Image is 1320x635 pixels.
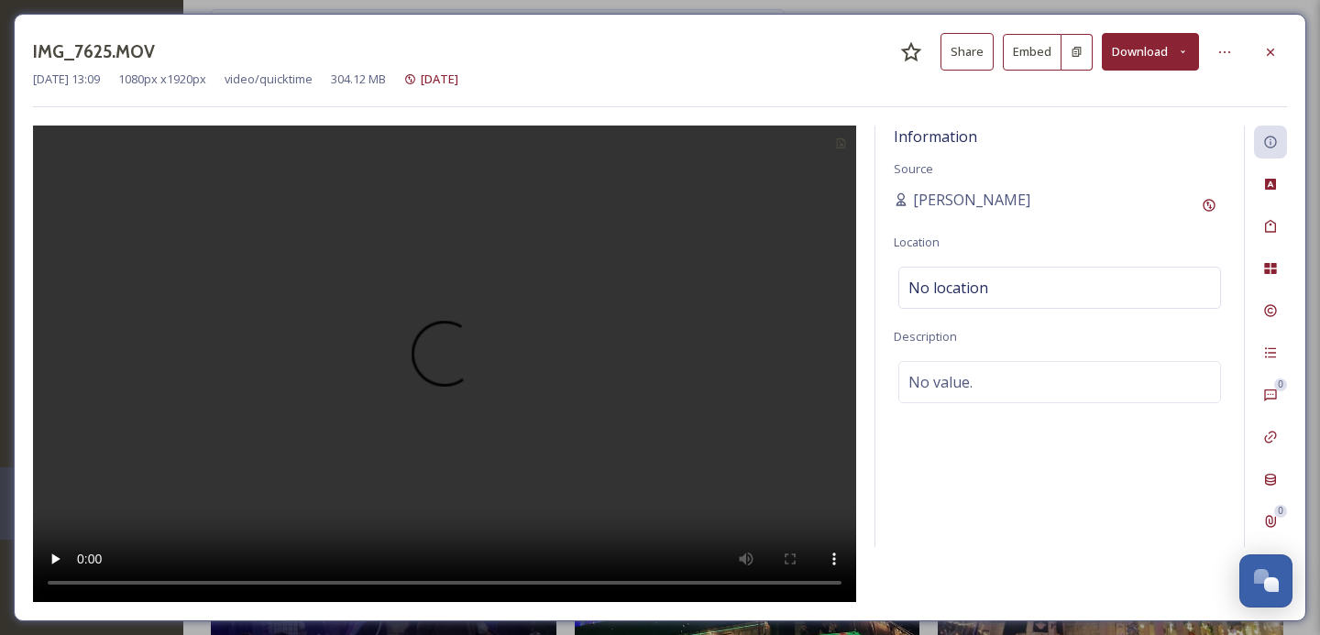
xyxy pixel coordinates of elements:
span: 1080 px x 1920 px [118,71,206,88]
button: Embed [1003,34,1061,71]
div: 0 [1274,505,1287,518]
span: Source [894,160,933,177]
span: [DATE] 13:09 [33,71,100,88]
span: Description [894,328,957,345]
span: No location [908,277,988,299]
span: video/quicktime [225,71,313,88]
span: No value. [908,371,973,393]
button: Share [940,33,994,71]
div: 0 [1274,378,1287,391]
span: [PERSON_NAME] [913,189,1030,211]
span: [DATE] [421,71,458,87]
span: Information [894,126,977,147]
button: Open Chat [1239,554,1292,608]
h3: IMG_7625.MOV [33,38,155,65]
span: 304.12 MB [331,71,386,88]
button: Download [1102,33,1199,71]
span: Location [894,234,940,250]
